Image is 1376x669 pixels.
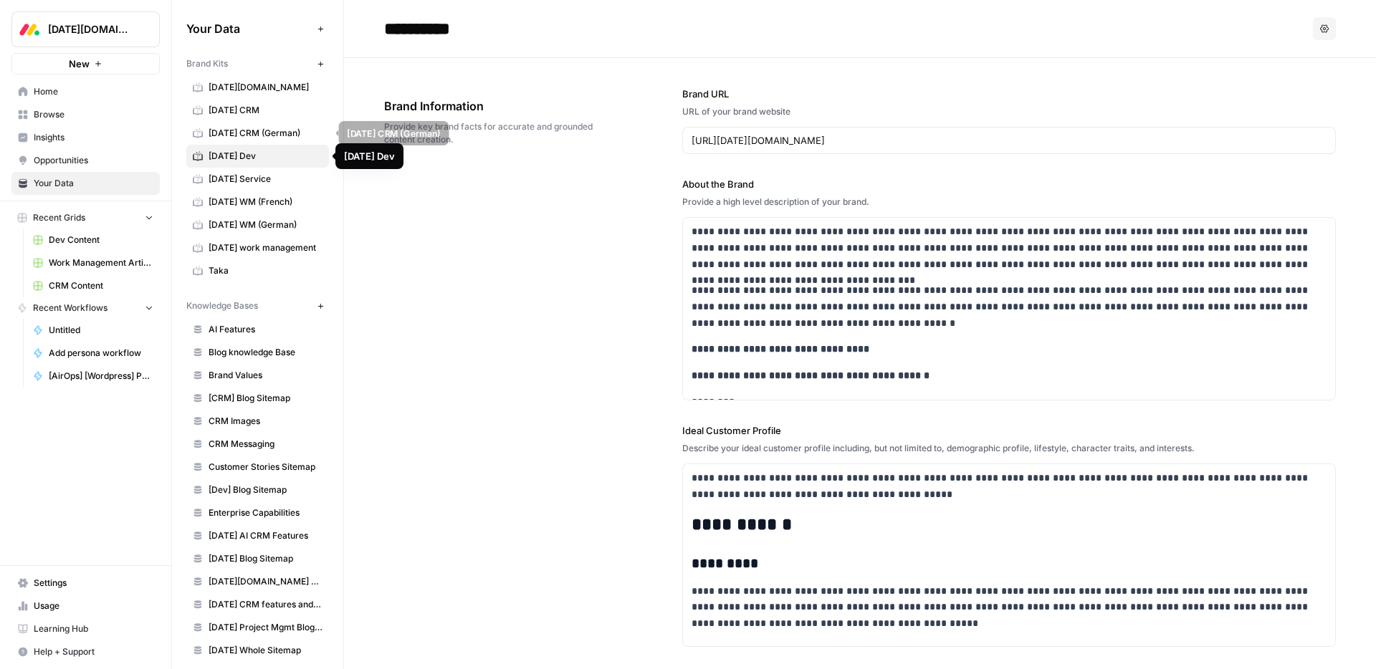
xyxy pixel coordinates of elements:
[33,302,107,314] span: Recent Workflows
[49,256,153,269] span: Work Management Article Grid
[186,387,329,410] a: [CRM] Blog Sitemap
[186,364,329,387] a: Brand Values
[186,547,329,570] a: [DATE] Blog Sitemap
[209,529,322,542] span: [DATE] AI CRM Features
[209,241,322,254] span: [DATE] work management
[682,105,1336,118] div: URL of your brand website
[682,177,1336,191] label: About the Brand
[209,323,322,336] span: AI Features
[34,85,153,98] span: Home
[11,126,160,149] a: Insights
[33,211,85,224] span: Recent Grids
[186,168,329,191] a: [DATE] Service
[209,461,322,473] span: Customer Stories Sitemap
[209,483,322,496] span: [Dev] Blog Sitemap
[209,392,322,405] span: [CRM] Blog Sitemap
[384,120,602,146] span: Provide key brand facts for accurate and grounded content creation.
[186,639,329,662] a: [DATE] Whole Sitemap
[11,80,160,103] a: Home
[209,506,322,519] span: Enterprise Capabilities
[186,191,329,213] a: [DATE] WM (French)
[209,598,322,611] span: [DATE] CRM features and use cases
[11,103,160,126] a: Browse
[692,133,1327,148] input: www.sundaysoccer.com
[186,76,329,99] a: [DATE][DOMAIN_NAME]
[27,365,160,388] a: [AirOps] [Wordpress] Publish Cornerstone Post
[11,595,160,617] a: Usage
[209,621,322,634] span: [DATE] Project Mgmt Blog Sitemap
[209,218,322,231] span: [DATE] WM (German)
[186,99,329,122] a: [DATE] CRM
[186,122,329,145] a: [DATE] CRM (German)
[186,501,329,524] a: Enterprise Capabilities
[11,297,160,319] button: Recent Workflows
[209,264,322,277] span: Taka
[209,81,322,94] span: [DATE][DOMAIN_NAME]
[186,57,228,70] span: Brand Kits
[27,342,160,365] a: Add persona workflow
[11,11,160,47] button: Workspace: Monday.com
[186,593,329,616] a: [DATE] CRM features and use cases
[209,104,322,117] span: [DATE] CRM
[11,53,160,74] button: New
[27,251,160,274] a: Work Management Article Grid
[186,259,329,282] a: Taka
[186,456,329,478] a: Customer Stories Sitemap
[384,97,602,115] span: Brand Information
[186,410,329,433] a: CRM Images
[186,145,329,168] a: [DATE] Dev
[34,108,153,121] span: Browse
[209,552,322,565] span: [DATE] Blog Sitemap
[186,318,329,341] a: AI Features
[11,149,160,172] a: Opportunities
[186,299,258,312] span: Knowledge Bases
[186,20,312,37] span: Your Data
[34,154,153,167] span: Opportunities
[11,617,160,640] a: Learning Hub
[209,575,322,588] span: [DATE][DOMAIN_NAME] AI offering
[49,347,153,360] span: Add persona workflow
[209,196,322,208] span: [DATE] WM (French)
[186,236,329,259] a: [DATE] work management
[16,16,42,42] img: Monday.com Logo
[682,442,1336,455] div: Describe your ideal customer profile including, but not limited to, demographic profile, lifestyl...
[27,319,160,342] a: Untitled
[209,438,322,451] span: CRM Messaging
[34,177,153,190] span: Your Data
[69,57,90,71] span: New
[209,644,322,657] span: [DATE] Whole Sitemap
[186,616,329,639] a: [DATE] Project Mgmt Blog Sitemap
[186,213,329,236] a: [DATE] WM (German)
[209,127,322,140] span: [DATE] CRM (German)
[49,234,153,246] span: Dev Content
[48,22,135,37] span: [DATE][DOMAIN_NAME]
[209,415,322,428] span: CRM Images
[682,87,1336,101] label: Brand URL
[34,600,153,612] span: Usage
[186,524,329,547] a: [DATE] AI CRM Features
[186,570,329,593] a: [DATE][DOMAIN_NAME] AI offering
[27,274,160,297] a: CRM Content
[682,423,1336,438] label: Ideal Customer Profile
[11,172,160,195] a: Your Data
[11,640,160,663] button: Help + Support
[34,131,153,144] span: Insights
[49,370,153,382] span: [AirOps] [Wordpress] Publish Cornerstone Post
[11,207,160,228] button: Recent Grids
[34,622,153,635] span: Learning Hub
[209,173,322,186] span: [DATE] Service
[186,341,329,364] a: Blog knowledge Base
[49,324,153,337] span: Untitled
[209,150,322,163] span: [DATE] Dev
[186,478,329,501] a: [Dev] Blog Sitemap
[209,346,322,359] span: Blog knowledge Base
[34,577,153,589] span: Settings
[186,433,329,456] a: CRM Messaging
[49,279,153,292] span: CRM Content
[27,228,160,251] a: Dev Content
[682,196,1336,208] div: Provide a high level description of your brand.
[11,572,160,595] a: Settings
[34,645,153,658] span: Help + Support
[209,369,322,382] span: Brand Values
